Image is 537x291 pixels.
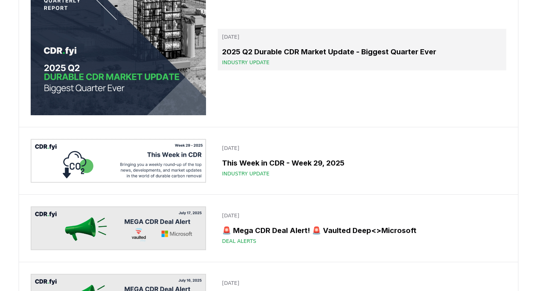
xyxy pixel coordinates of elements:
p: [DATE] [222,212,502,219]
img: This Week in CDR - Week 29, 2025 blog post image [31,139,206,183]
span: Deal Alerts [222,237,256,245]
p: [DATE] [222,33,502,40]
p: [DATE] [222,144,502,152]
span: Industry Update [222,170,270,177]
a: [DATE]2025 Q2 Durable CDR Market Update - Biggest Quarter EverIndustry Update [218,29,506,70]
h3: 🚨 Mega CDR Deal Alert! 🚨 Vaulted Deep<>Microsoft [222,225,502,236]
h3: This Week in CDR - Week 29, 2025 [222,158,502,168]
a: [DATE]This Week in CDR - Week 29, 2025Industry Update [218,140,506,182]
a: [DATE]🚨 Mega CDR Deal Alert! 🚨 Vaulted Deep<>MicrosoftDeal Alerts [218,207,506,249]
img: 🚨 Mega CDR Deal Alert! 🚨 Vaulted Deep<>Microsoft blog post image [31,206,206,250]
h3: 2025 Q2 Durable CDR Market Update - Biggest Quarter Ever [222,46,502,57]
span: Industry Update [222,59,270,66]
p: [DATE] [222,279,502,287]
